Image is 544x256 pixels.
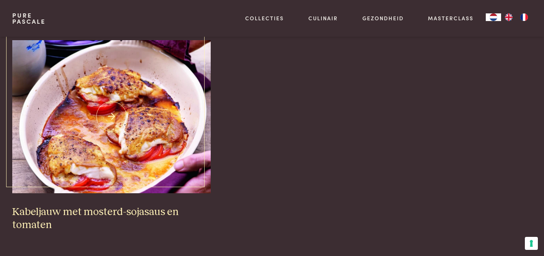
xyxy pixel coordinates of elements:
[12,12,46,24] a: PurePascale
[486,13,532,21] aside: Language selected: Nederlands
[428,14,474,22] a: Masterclass
[486,13,501,21] a: NL
[486,13,501,21] div: Language
[525,237,538,250] button: Uw voorkeuren voor toestemming voor trackingtechnologieën
[308,14,338,22] a: Culinair
[12,205,211,232] h3: Kabeljauw met mosterd-sojasaus en tomaten
[501,13,532,21] ul: Language list
[12,40,211,193] img: Kabeljauw met mosterd-sojasaus en tomaten
[12,40,211,232] a: Kabeljauw met mosterd-sojasaus en tomaten Kabeljauw met mosterd-sojasaus en tomaten
[245,14,284,22] a: Collecties
[516,13,532,21] a: FR
[501,13,516,21] a: EN
[362,14,404,22] a: Gezondheid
